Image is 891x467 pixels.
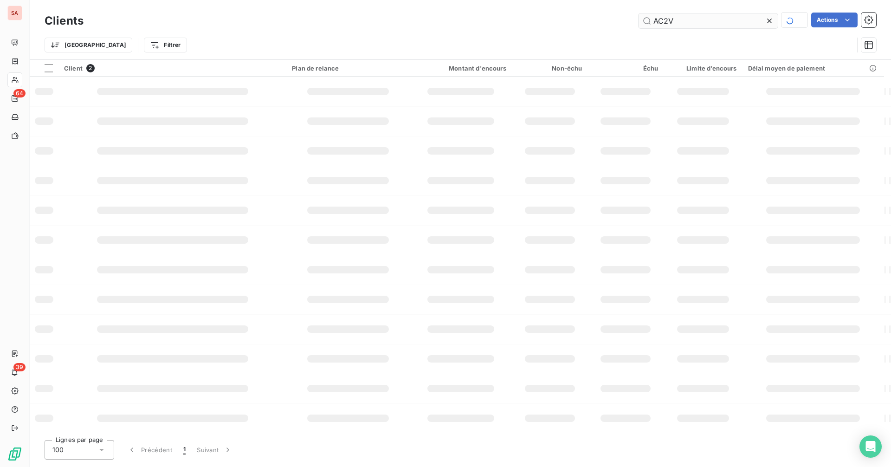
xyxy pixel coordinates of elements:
[859,435,882,458] div: Open Intercom Messenger
[811,13,858,27] button: Actions
[122,440,178,460] button: Précédent
[669,65,736,72] div: Limite d’encours
[7,6,22,20] div: SA
[415,65,506,72] div: Montant d'encours
[86,64,95,72] span: 2
[639,13,778,28] input: Rechercher
[45,13,84,29] h3: Clients
[13,363,26,371] span: 39
[292,65,404,72] div: Plan de relance
[144,38,187,52] button: Filtrer
[45,38,132,52] button: [GEOGRAPHIC_DATA]
[517,65,582,72] div: Non-échu
[593,65,658,72] div: Échu
[748,65,878,72] div: Délai moyen de paiement
[52,445,64,454] span: 100
[7,447,22,461] img: Logo LeanPay
[183,445,186,454] span: 1
[178,440,191,460] button: 1
[191,440,238,460] button: Suivant
[64,65,83,72] span: Client
[13,89,26,97] span: 64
